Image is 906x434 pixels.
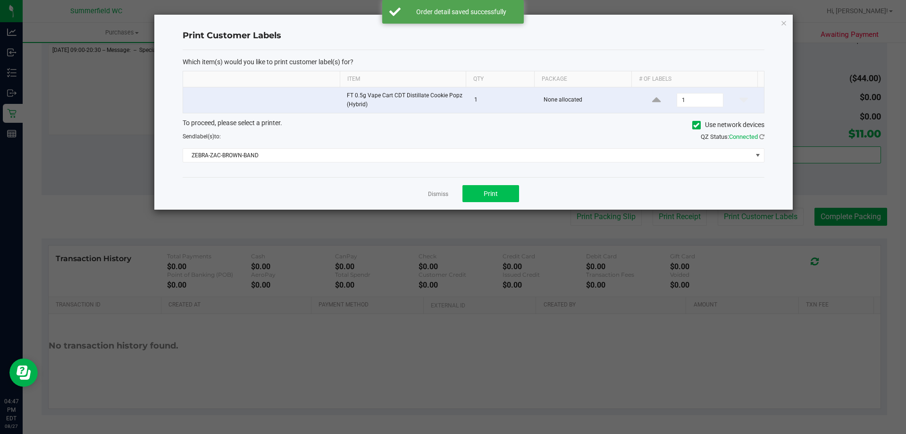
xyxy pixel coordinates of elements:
a: Dismiss [428,190,448,198]
span: Send to: [183,133,221,140]
label: Use network devices [692,120,764,130]
span: Print [484,190,498,197]
td: 1 [469,87,538,113]
th: Item [340,71,466,87]
th: # of labels [631,71,757,87]
th: Package [534,71,631,87]
span: Connected [729,133,758,140]
span: label(s) [195,133,214,140]
div: Order detail saved successfully [406,7,517,17]
span: QZ Status: [701,133,764,140]
button: Print [462,185,519,202]
td: FT 0.5g Vape Cart CDT Distillate Cookie Popz (Hybrid) [341,87,469,113]
span: ZEBRA-ZAC-BROWN-BAND [183,149,752,162]
div: To proceed, please select a printer. [176,118,772,132]
td: None allocated [538,87,637,113]
p: Which item(s) would you like to print customer label(s) for? [183,58,764,66]
th: Qty [466,71,534,87]
h4: Print Customer Labels [183,30,764,42]
iframe: Resource center [9,358,38,387]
